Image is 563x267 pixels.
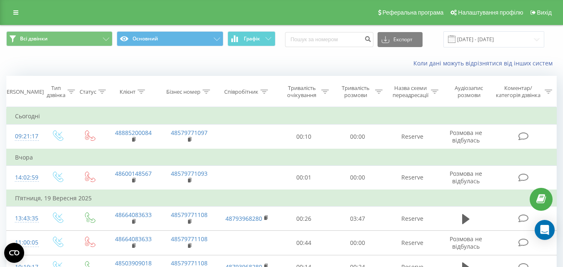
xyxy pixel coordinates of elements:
span: Налаштування профілю [458,9,523,16]
div: Коментар/категорія дзвінка [494,85,543,99]
a: 48600148567 [115,170,152,177]
div: Статус [80,88,96,95]
a: 48664083633 [115,235,152,243]
span: Вихід [537,9,552,16]
div: Аудіозапис розмови [448,85,490,99]
div: [PERSON_NAME] [2,88,44,95]
div: Назва схеми переадресації [392,85,429,99]
td: П’ятниця, 19 Вересня 2025 [7,190,557,207]
span: Розмова не відбулась [450,170,482,185]
div: 11:00:05 [15,235,33,251]
input: Пошук за номером [285,32,373,47]
td: Reserve [385,125,440,149]
span: Розмова не відбулась [450,129,482,144]
td: Reserve [385,207,440,231]
div: Тривалість очікування [285,85,319,99]
div: 13:43:35 [15,210,33,227]
a: 48579771093 [171,170,208,177]
a: 48503909018 [115,259,152,267]
div: Тип дзвінка [47,85,65,99]
a: 48579771097 [171,129,208,137]
a: 48579771108 [171,211,208,219]
td: Вчора [7,149,557,166]
div: 09:21:17 [15,128,33,145]
button: Open CMP widget [4,243,24,263]
button: Основний [117,31,223,46]
td: 00:10 [277,125,331,149]
a: 48579771108 [171,259,208,267]
div: Тривалість розмови [338,85,373,99]
div: Open Intercom Messenger [535,220,555,240]
td: 00:01 [277,165,331,190]
button: Всі дзвінки [6,31,113,46]
a: 48793968280 [225,215,262,222]
a: 48885200084 [115,129,152,137]
td: 00:00 [331,125,385,149]
td: 03:47 [331,207,385,231]
td: Reserve [385,231,440,255]
td: 00:26 [277,207,331,231]
button: Експорт [378,32,423,47]
div: Клієнт [120,88,135,95]
td: 00:44 [277,231,331,255]
div: 14:02:59 [15,170,33,186]
span: Всі дзвінки [20,35,48,42]
span: Розмова не відбулась [450,235,482,250]
td: Reserve [385,165,440,190]
span: Графік [244,36,260,42]
td: Сьогодні [7,108,557,125]
div: Співробітник [224,88,258,95]
a: 48579771108 [171,235,208,243]
a: Коли дані можуть відрізнятися вiд інших систем [413,59,557,67]
a: 48664083633 [115,211,152,219]
button: Графік [228,31,275,46]
td: 00:00 [331,231,385,255]
td: 00:00 [331,165,385,190]
span: Реферальна програма [383,9,444,16]
div: Бізнес номер [166,88,200,95]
